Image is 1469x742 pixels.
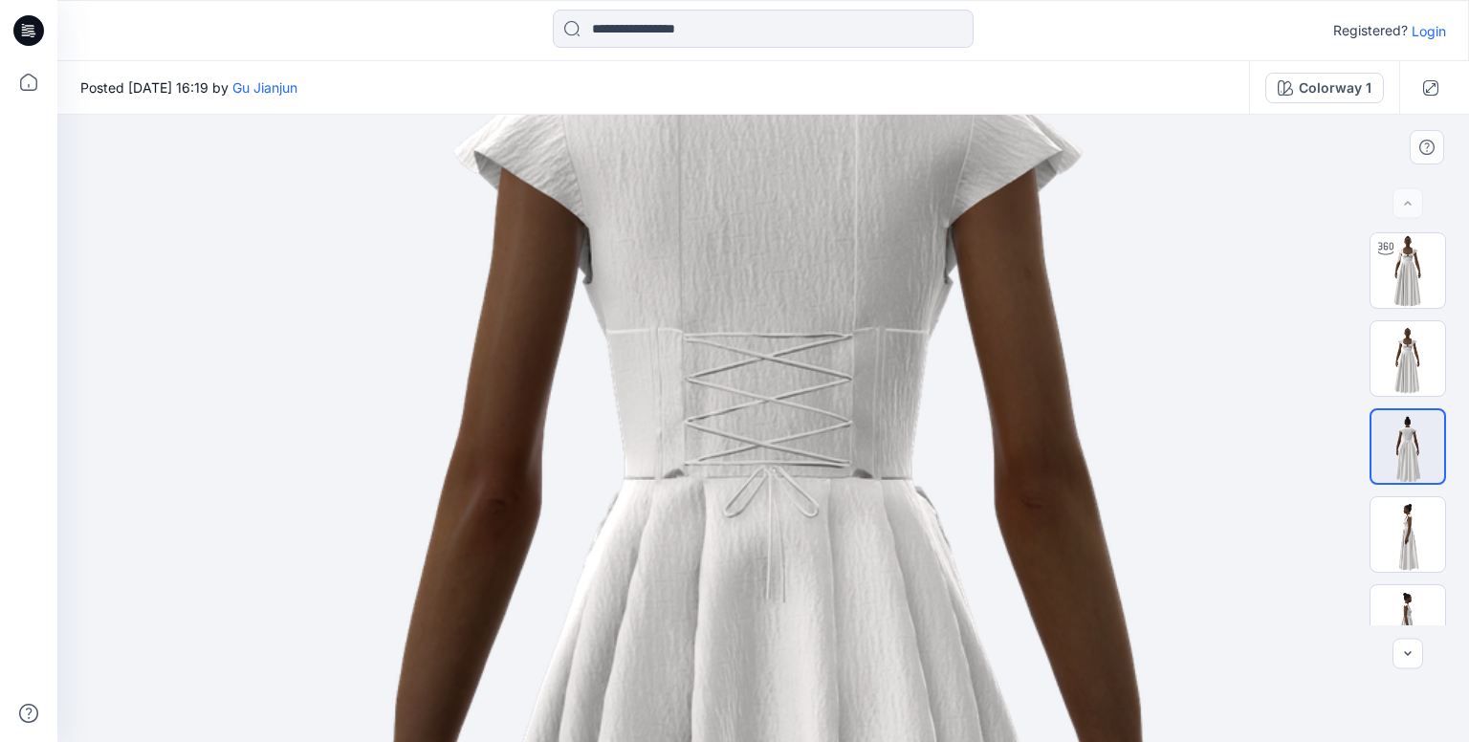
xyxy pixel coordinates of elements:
[1333,19,1408,42] p: Registered?
[1370,585,1445,660] img: M26Q474_Colorway 1_Right
[1265,73,1384,103] button: Colorway 1
[1371,410,1444,483] img: M26Q474_Colorway 1_Back
[1370,497,1445,572] img: M26Q474_Colorway 1_Left
[1299,77,1371,98] div: Colorway 1
[1412,21,1446,41] p: Login
[80,77,297,98] span: Posted [DATE] 16:19 by
[1370,321,1445,396] img: M26Q474_Colorway 1
[1370,233,1445,308] img: M26Q474
[232,79,297,96] a: Gu Jianjun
